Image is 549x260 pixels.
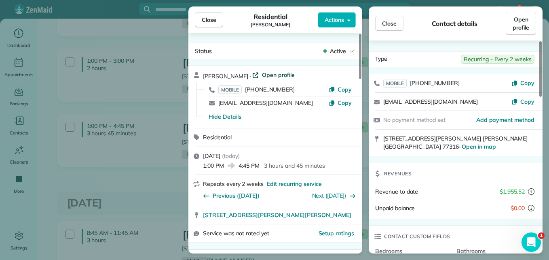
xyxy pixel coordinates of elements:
[222,152,240,160] span: ( today )
[329,85,352,94] button: Copy
[203,211,351,219] span: [STREET_ADDRESS][PERSON_NAME][PERSON_NAME]
[213,192,260,200] span: Previous ([DATE])
[383,116,446,124] span: No payment method set
[218,85,242,94] span: MOBILE
[245,86,295,93] span: [PHONE_NUMBER]
[511,98,534,106] button: Copy
[319,230,355,237] span: Setup ratings
[383,79,407,87] span: MOBILE
[203,134,232,141] span: Residential
[209,113,241,121] button: Hide Details
[312,192,346,199] a: Next ([DATE])
[476,116,534,124] a: Add payment method
[253,12,288,21] span: Residential
[325,16,344,24] span: Actions
[375,16,403,31] button: Close
[218,99,313,107] a: [EMAIL_ADDRESS][DOMAIN_NAME]
[319,229,355,237] button: Setup ratings
[383,98,478,105] a: [EMAIL_ADDRESS][DOMAIN_NAME]
[538,232,545,239] span: 1
[511,79,534,87] button: Copy
[384,170,412,178] span: Revenues
[513,15,529,32] span: Open profile
[252,71,295,79] a: Open profile
[251,21,290,28] span: [PERSON_NAME]
[375,55,387,64] span: Type
[520,79,534,87] span: Copy
[218,85,295,94] a: MOBILE[PHONE_NUMBER]
[383,79,460,87] a: MOBILE[PHONE_NUMBER]
[432,19,477,28] span: Contact details
[203,180,264,188] span: Repeats every 2 weeks
[312,192,356,200] button: Next ([DATE])
[248,73,253,79] span: ·
[382,19,397,28] span: Close
[203,229,269,238] span: Service was not rated yet
[329,99,352,107] button: Copy
[456,247,531,255] span: Bathrooms
[195,12,223,28] button: Close
[203,211,357,219] a: [STREET_ADDRESS][PERSON_NAME][PERSON_NAME]
[203,192,260,200] button: Previous ([DATE])
[384,232,450,241] span: Contact custom fields
[383,135,528,151] span: [STREET_ADDRESS][PERSON_NAME] [PERSON_NAME] [GEOGRAPHIC_DATA] 77316 ·
[203,72,248,80] span: [PERSON_NAME]
[375,247,450,255] span: Bedrooms
[264,162,325,170] p: 3 hours and 45 minutes
[462,143,496,150] a: Open in map
[500,188,525,196] span: $1,955.52
[203,152,220,160] span: [DATE]
[202,16,216,24] span: Close
[338,99,352,107] span: Copy
[239,162,260,170] span: 4:45 PM
[461,55,534,64] span: Recurring - Every 2 weeks
[375,188,418,195] span: Revenue to date
[262,71,295,79] span: Open profile
[522,232,541,252] iframe: Intercom live chat
[195,47,212,55] span: Status
[330,47,346,55] span: Active
[375,204,415,212] span: Unpaid balance
[506,12,536,35] a: Open profile
[338,86,352,93] span: Copy
[203,162,224,170] span: 1:00 PM
[410,79,460,87] span: [PHONE_NUMBER]
[520,98,534,105] span: Copy
[267,180,322,188] span: Edit recurring service
[511,204,525,212] span: $0.00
